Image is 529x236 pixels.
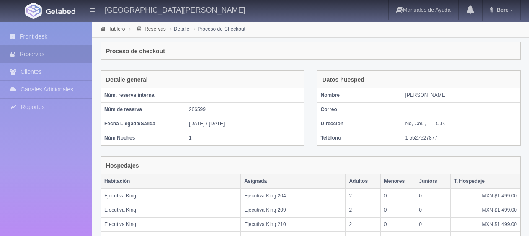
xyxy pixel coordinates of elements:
th: T. Hospedaje [450,174,520,189]
td: No, Col. , , , , C.P. [402,117,520,131]
span: Bere [494,7,508,13]
img: Getabed [46,8,75,14]
td: 1 [186,131,304,145]
td: 2 [346,189,380,203]
li: Proceso de Checkout [191,25,248,33]
th: Fecha Llegada/Salida [101,117,186,131]
th: Menores [380,174,415,189]
img: Getabed [25,3,42,19]
h4: Proceso de checkout [106,48,165,54]
td: MXN $1,499.00 [450,189,520,203]
th: Asignada [241,174,346,189]
h4: Datos huesped [323,77,364,83]
td: 0 [380,203,415,217]
th: Juniors [415,174,450,189]
td: 266599 [186,103,304,117]
td: [PERSON_NAME] [402,88,520,103]
th: Núm. reserva interna [101,88,186,103]
h4: [GEOGRAPHIC_DATA][PERSON_NAME] [105,4,245,15]
th: Habitación [101,174,241,189]
td: 2 [346,217,380,231]
td: Ejecutiva King 204 [241,189,346,203]
th: Teléfono [317,131,402,145]
td: 2 [346,203,380,217]
td: [DATE] / [DATE] [186,117,304,131]
a: Tablero [108,26,125,32]
td: MXN $1,499.00 [450,217,520,231]
td: 1 5527527877 [402,131,520,145]
a: Reservas [145,26,166,32]
li: Detalle [168,25,191,33]
h4: Detalle general [106,77,148,83]
td: 0 [415,217,450,231]
td: Ejecutiva King 210 [241,217,346,231]
th: Núm de reserva [101,103,186,117]
th: Correo [317,103,402,117]
th: Núm Noches [101,131,186,145]
th: Nombre [317,88,402,103]
h4: Hospedajes [106,163,139,169]
td: Ejecutiva King [101,217,241,231]
td: Ejecutiva King 209 [241,203,346,217]
td: 0 [415,203,450,217]
th: Dirección [317,117,402,131]
td: Ejecutiva King [101,203,241,217]
td: 0 [380,189,415,203]
td: 0 [415,189,450,203]
th: Adultos [346,174,380,189]
td: Ejecutiva King [101,189,241,203]
td: 0 [380,217,415,231]
td: MXN $1,499.00 [450,203,520,217]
